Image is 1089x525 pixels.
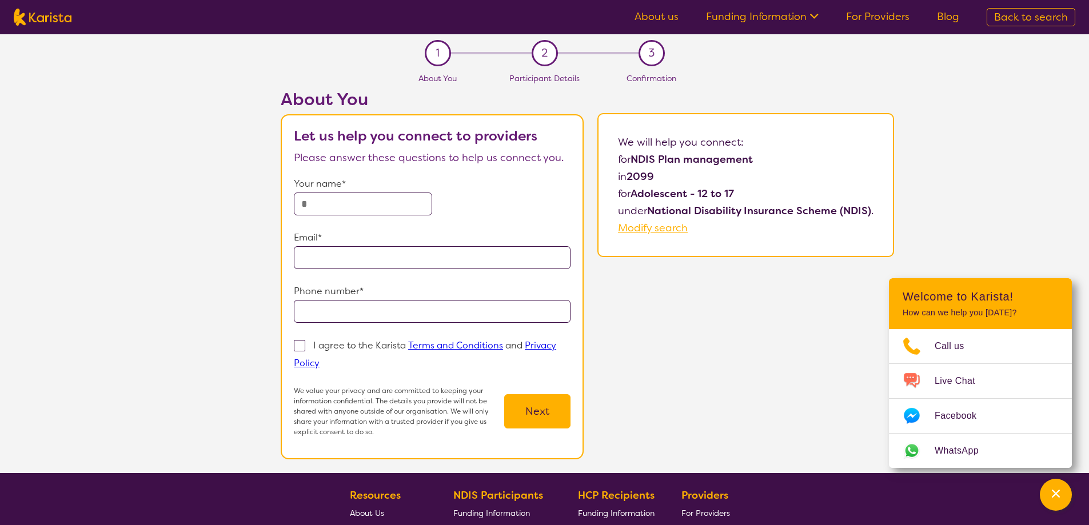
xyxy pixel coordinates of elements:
b: NDIS Plan management [631,153,753,166]
a: About Us [350,504,426,522]
span: About Us [350,508,384,518]
b: Providers [681,488,728,502]
b: Resources [350,488,401,502]
p: Email* [294,229,571,246]
a: About us [635,10,679,23]
p: How can we help you [DATE]? [903,308,1058,318]
button: Channel Menu [1040,479,1072,511]
b: 2099 [627,170,654,183]
p: for [618,151,873,168]
span: For Providers [681,508,730,518]
p: I agree to the Karista and [294,339,556,369]
ul: Choose channel [889,329,1072,468]
span: Facebook [935,407,990,424]
b: NDIS Participants [453,488,543,502]
a: Blog [937,10,959,23]
a: Funding Information [578,504,655,522]
p: under . [618,202,873,219]
a: Modify search [618,221,688,235]
span: About You [418,73,457,83]
span: Live Chat [935,372,989,390]
p: Please answer these questions to help us connect you. [294,149,571,166]
p: We will help you connect: [618,134,873,151]
a: Funding Information [706,10,819,23]
p: Phone number* [294,283,571,300]
span: Funding Information [453,508,530,518]
h2: About You [281,89,584,110]
a: Web link opens in a new tab. [889,434,1072,468]
span: 3 [648,45,655,62]
button: Next [504,394,571,428]
span: Participant Details [509,73,580,83]
span: WhatsApp [935,442,992,459]
p: Your name* [294,175,571,193]
span: Back to search [994,10,1068,24]
a: For Providers [846,10,910,23]
span: Confirmation [627,73,676,83]
a: Funding Information [453,504,552,522]
span: 1 [436,45,440,62]
p: in [618,168,873,185]
p: We value your privacy and are committed to keeping your information confidential. The details you... [294,386,504,437]
img: Karista logo [14,9,71,26]
a: For Providers [681,504,735,522]
b: National Disability Insurance Scheme (NDIS) [647,204,871,218]
a: Terms and Conditions [408,339,503,351]
span: 2 [541,45,548,62]
b: HCP Recipients [578,488,655,502]
span: Call us [935,338,978,355]
a: Back to search [987,8,1075,26]
b: Adolescent - 12 to 17 [631,187,734,201]
span: Funding Information [578,508,655,518]
p: for [618,185,873,202]
h2: Welcome to Karista! [903,290,1058,303]
b: Let us help you connect to providers [294,127,537,145]
div: Channel Menu [889,278,1072,468]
